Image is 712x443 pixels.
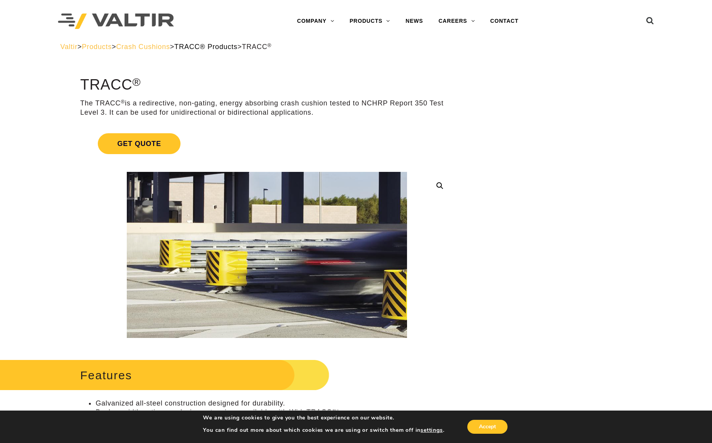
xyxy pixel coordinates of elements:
button: Accept [467,420,508,434]
a: CAREERS [431,14,482,29]
a: Crash Cushions [116,43,170,51]
span: Get Quote [98,133,180,154]
p: You can find out more about which cookies we are using or switch them off in . [203,427,444,434]
p: The TRACC is a redirective, non-gating, energy absorbing crash cushion tested to NCHRP Report 350... [80,99,454,117]
a: PRODUCTS [342,14,398,29]
sup: ® [132,76,141,88]
a: TRACC® Products [174,43,237,51]
a: Get Quote [80,124,454,163]
a: CONTACT [482,14,526,29]
div: > > > > [60,42,652,51]
li: Galvanized all-steel construction designed for durability. [95,399,454,408]
button: settings [421,427,443,434]
a: NEWS [398,14,431,29]
a: COMPANY [290,14,342,29]
span: TRACC [242,43,272,51]
a: Products [82,43,112,51]
img: Valtir [58,14,174,29]
h1: TRACC [80,77,454,93]
a: Valtir [60,43,77,51]
li: Backup width options and wing extensions available with WideTRACC™. [95,408,454,417]
sup: ® [267,42,272,48]
sup: ® [121,99,125,105]
p: We are using cookies to give you the best experience on our website. [203,414,444,421]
